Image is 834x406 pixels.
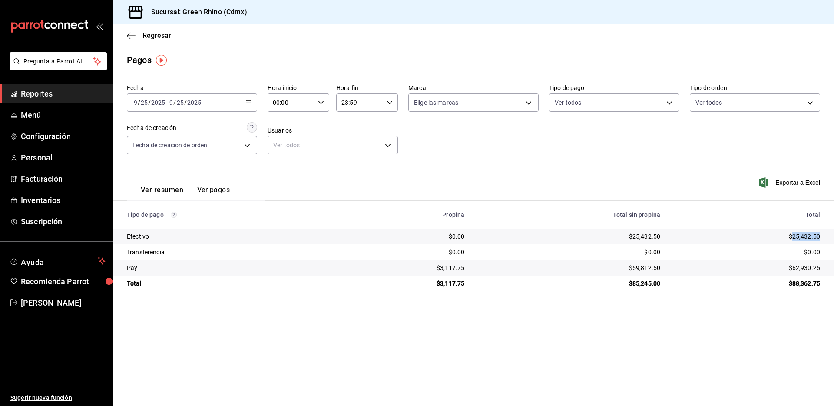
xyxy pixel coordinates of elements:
div: $25,432.50 [674,232,820,241]
span: / [173,99,176,106]
span: Pregunta a Parrot AI [23,57,93,66]
input: -- [176,99,184,106]
div: Total [674,211,820,218]
button: Ver pagos [197,186,230,200]
span: [PERSON_NAME] [21,297,106,309]
button: Ver resumen [141,186,183,200]
span: / [138,99,140,106]
div: $3,117.75 [345,279,465,288]
div: Pay [127,263,331,272]
span: Reportes [21,88,106,100]
span: Suscripción [21,216,106,227]
span: Inventarios [21,194,106,206]
span: Elige las marcas [414,98,458,107]
div: Efectivo [127,232,331,241]
button: Pregunta a Parrot AI [10,52,107,70]
div: $0.00 [478,248,660,256]
span: Ayuda [21,256,94,266]
input: ---- [151,99,165,106]
div: Pagos [127,53,152,67]
div: $88,362.75 [674,279,820,288]
span: / [184,99,187,106]
div: Fecha de creación [127,123,176,133]
h3: Sucursal: Green Rhino (Cdmx) [144,7,247,17]
span: Regresar [142,31,171,40]
label: Tipo de pago [549,85,679,91]
label: Hora fin [336,85,398,91]
span: Fecha de creación de orden [132,141,207,150]
input: -- [140,99,148,106]
div: Total sin propina [478,211,660,218]
button: open_drawer_menu [96,23,103,30]
div: Ver todos [268,136,398,154]
span: Recomienda Parrot [21,276,106,287]
div: $25,432.50 [478,232,660,241]
span: Menú [21,109,106,121]
div: Transferencia [127,248,331,256]
svg: Los pagos realizados con Pay y otras terminales son montos brutos. [171,212,177,218]
label: Tipo de orden [690,85,820,91]
span: Sugerir nueva función [10,393,106,403]
div: $0.00 [345,248,465,256]
span: Ver todos [555,98,581,107]
span: Facturación [21,173,106,185]
span: Configuración [21,130,106,142]
div: $0.00 [345,232,465,241]
input: ---- [187,99,202,106]
label: Usuarios [268,127,398,133]
label: Fecha [127,85,257,91]
button: Exportar a Excel [761,177,820,188]
span: / [148,99,151,106]
div: Tipo de pago [127,211,331,218]
img: Tooltip marker [156,55,167,66]
label: Hora inicio [268,85,329,91]
div: $3,117.75 [345,263,465,272]
div: navigation tabs [141,186,230,200]
div: $62,930.25 [674,263,820,272]
input: -- [133,99,138,106]
span: Personal [21,152,106,163]
label: Marca [408,85,539,91]
div: $59,812.50 [478,263,660,272]
input: -- [169,99,173,106]
div: Propina [345,211,465,218]
span: - [166,99,168,106]
button: Regresar [127,31,171,40]
span: Ver todos [695,98,722,107]
div: $85,245.00 [478,279,660,288]
div: $0.00 [674,248,820,256]
a: Pregunta a Parrot AI [6,63,107,72]
div: Total [127,279,331,288]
